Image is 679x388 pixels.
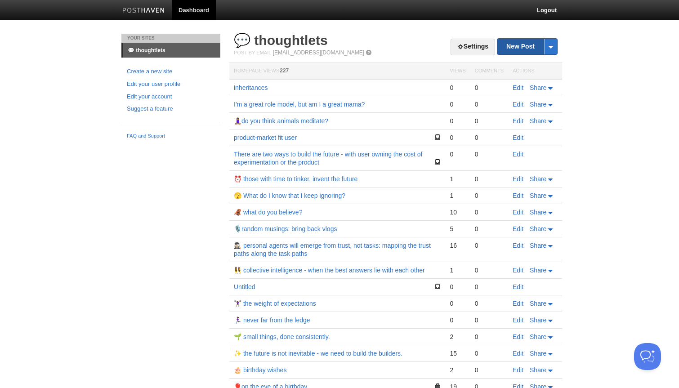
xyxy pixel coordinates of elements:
[121,34,220,43] li: Your Sites
[513,225,523,232] a: Edit
[513,84,523,91] a: Edit
[450,316,465,324] div: 0
[513,350,523,357] a: Edit
[450,299,465,308] div: 0
[234,366,286,374] a: 🎂 birthday wishes
[530,101,546,108] span: Share
[450,283,465,291] div: 0
[229,63,445,80] th: Homepage Views
[475,316,504,324] div: 0
[513,366,523,374] a: Edit
[445,63,470,80] th: Views
[530,366,546,374] span: Share
[127,104,215,114] a: Suggest a feature
[530,84,546,91] span: Share
[127,132,215,140] a: FAQ and Support
[530,350,546,357] span: Share
[234,151,422,166] a: There are two ways to build the future - with user owning the cost of experimentation or the product
[530,242,546,249] span: Share
[475,241,504,250] div: 0
[273,49,364,56] a: [EMAIL_ADDRESS][DOMAIN_NAME]
[450,366,465,374] div: 2
[530,117,546,125] span: Share
[234,350,402,357] a: ✨ the future is not inevitable - we need to build the builders.
[123,43,220,58] a: 💬 thoughtlets
[450,175,465,183] div: 1
[475,283,504,291] div: 0
[530,209,546,216] span: Share
[513,209,523,216] a: Edit
[497,39,557,54] a: New Post
[475,175,504,183] div: 0
[450,349,465,357] div: 15
[450,333,465,341] div: 2
[475,84,504,92] div: 0
[234,192,345,199] a: 🫣 What do I know that I keep ignoring?
[475,299,504,308] div: 0
[475,366,504,374] div: 0
[530,175,546,183] span: Share
[475,150,504,158] div: 0
[451,39,495,55] a: Settings
[450,225,465,233] div: 5
[513,175,523,183] a: Edit
[470,63,508,80] th: Comments
[513,267,523,274] a: Edit
[530,333,546,340] span: Share
[513,317,523,324] a: Edit
[513,333,523,340] a: Edit
[234,134,297,141] a: product-market fit user
[475,134,504,142] div: 0
[450,241,465,250] div: 16
[634,343,661,370] iframe: Help Scout Beacon - Open
[475,225,504,233] div: 0
[450,117,465,125] div: 0
[234,101,365,108] a: I'm a great role model, but am I a great mama?
[280,67,289,74] span: 227
[127,92,215,102] a: Edit your account
[234,175,357,183] a: ⏰ those with time to tinker, invent the future
[234,117,328,125] a: 🧘🏽‍♀️do you think animals meditate?
[475,333,504,341] div: 0
[234,242,431,257] a: 🕵🏻‍♀️ personal agents will emerge from trust, not tasks: mapping the trust paths along the task p...
[513,134,523,141] a: Edit
[234,209,302,216] a: 🦧 what do you believe?
[475,192,504,200] div: 0
[513,101,523,108] a: Edit
[475,266,504,274] div: 0
[127,67,215,76] a: Create a new site
[234,283,255,290] a: Untitled
[122,8,165,14] img: Posthaven-bar
[475,208,504,216] div: 0
[234,33,328,48] a: 💬 thoughtlets
[450,266,465,274] div: 1
[513,151,523,158] a: Edit
[508,63,562,80] th: Actions
[234,225,337,232] a: 🎙️random musings: bring back vlogs
[475,100,504,108] div: 0
[127,80,215,89] a: Edit your user profile
[530,300,546,307] span: Share
[450,208,465,216] div: 10
[513,117,523,125] a: Edit
[234,50,271,55] span: Post by Email
[530,267,546,274] span: Share
[450,192,465,200] div: 1
[450,134,465,142] div: 0
[513,300,523,307] a: Edit
[234,267,425,274] a: 👯‍♀️ collective intelligence - when the best answers lie with each other
[475,117,504,125] div: 0
[450,84,465,92] div: 0
[234,317,310,324] a: 🏃🏽‍♀️ never far from the ledge
[513,283,523,290] a: Edit
[530,192,546,199] span: Share
[450,100,465,108] div: 0
[234,333,330,340] a: 🌱 small things, done consistently.
[530,317,546,324] span: Share
[530,225,546,232] span: Share
[513,242,523,249] a: Edit
[234,84,268,91] a: inheritances
[234,300,316,307] a: 🏋🏽‍♀️ the weight of expectations
[450,150,465,158] div: 0
[475,349,504,357] div: 0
